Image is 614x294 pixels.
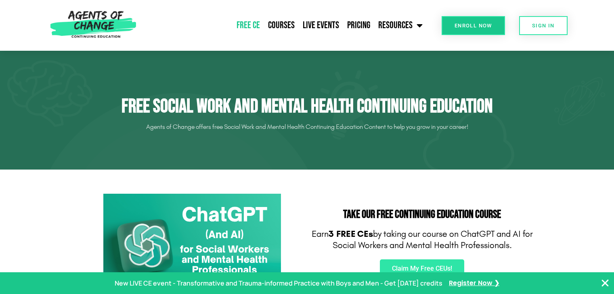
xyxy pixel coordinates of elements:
[392,265,452,272] span: Claim My Free CEUs!
[343,15,374,35] a: Pricing
[519,16,568,35] a: SIGN IN
[81,95,533,118] h1: Free Social Work and Mental Health Continuing Education
[140,15,427,35] nav: Menu
[449,277,499,289] a: Register Now ❯
[264,15,299,35] a: Courses
[455,23,492,28] span: Enroll Now
[374,15,427,35] a: Resources
[233,15,264,35] a: Free CE
[380,259,464,278] a: Claim My Free CEUs!
[600,278,610,288] button: Close Banner
[81,120,533,133] p: Agents of Change offers free Social Work and Mental Health Continuing Education Content to help y...
[442,16,505,35] a: Enroll Now
[532,23,555,28] span: SIGN IN
[329,229,373,239] b: 3 FREE CEs
[311,228,533,251] p: Earn by taking our course on ChatGPT and AI for Social Workers and Mental Health Professionals.
[299,15,343,35] a: Live Events
[115,277,442,289] p: New LIVE CE event - Transformative and Trauma-informed Practice with Boys and Men - Get [DATE] cr...
[311,209,533,220] h2: Take Our FREE Continuing Education Course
